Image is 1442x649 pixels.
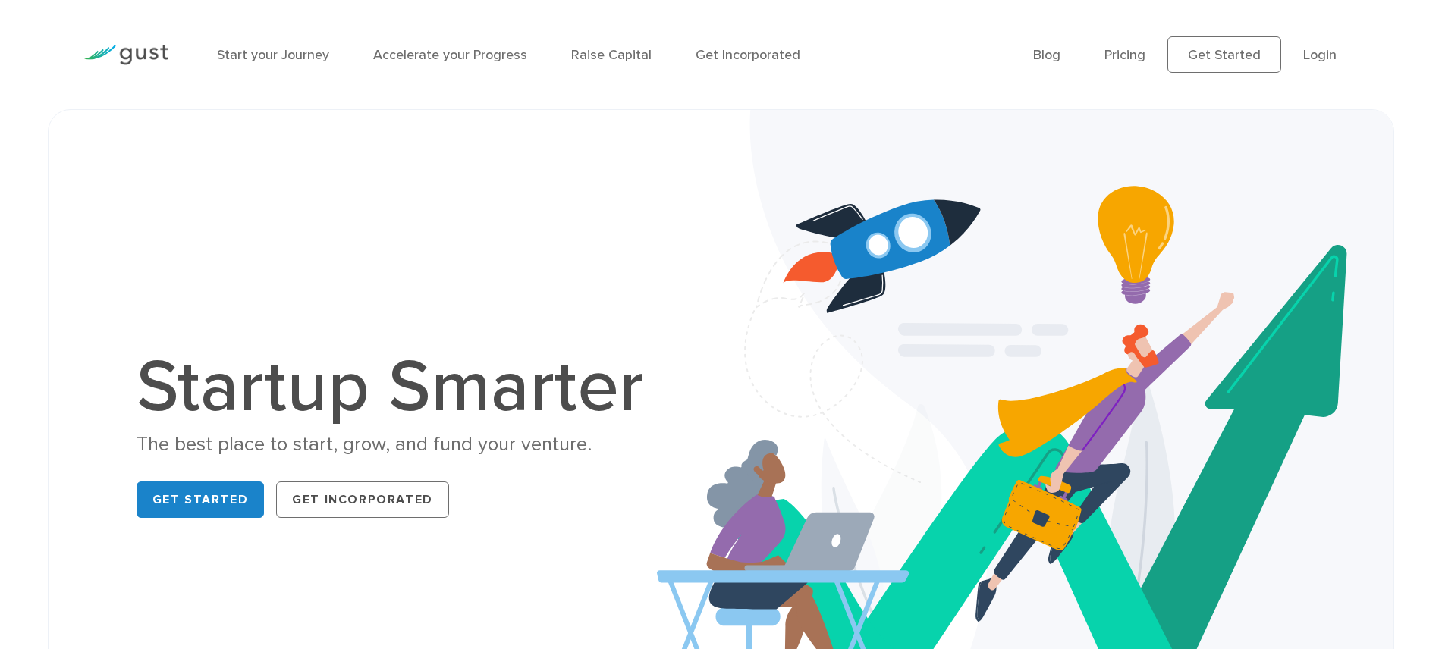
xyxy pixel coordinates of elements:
h1: Startup Smarter [137,351,660,424]
a: Get Incorporated [276,481,449,518]
a: Get Started [137,481,265,518]
a: Accelerate your Progress [373,47,527,63]
a: Raise Capital [571,47,652,63]
a: Start your Journey [217,47,329,63]
a: Login [1303,47,1337,63]
img: Gust Logo [83,45,168,65]
a: Blog [1033,47,1060,63]
a: Get Incorporated [696,47,800,63]
a: Pricing [1104,47,1145,63]
a: Get Started [1167,36,1281,73]
div: The best place to start, grow, and fund your venture. [137,431,660,458]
